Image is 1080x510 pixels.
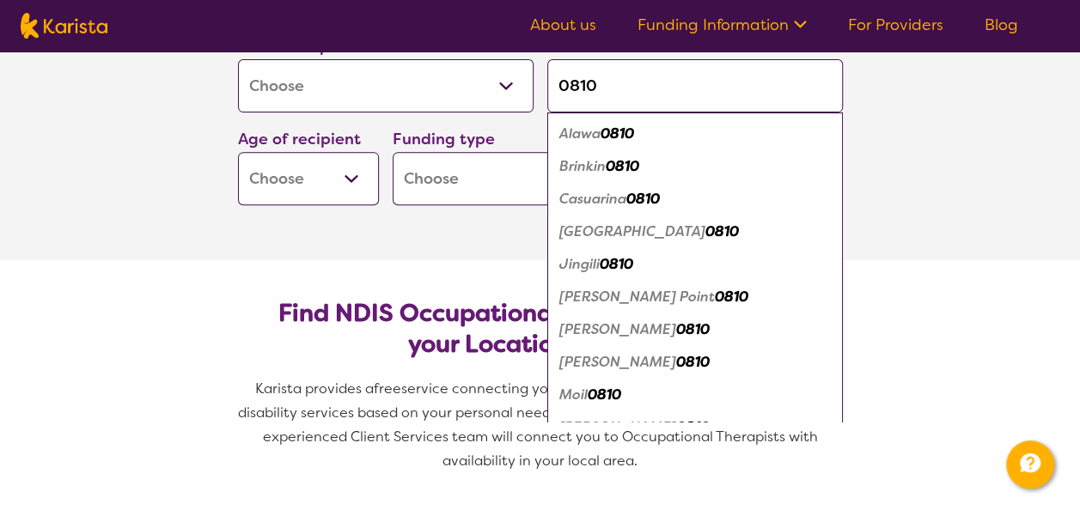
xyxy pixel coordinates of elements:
[556,313,834,346] div: Lyons 0810
[606,157,639,175] em: 0810
[848,15,943,35] a: For Providers
[559,157,606,175] em: Brinkin
[626,190,660,208] em: 0810
[21,13,107,39] img: Karista logo
[556,183,834,216] div: Casuarina 0810
[238,129,361,149] label: Age of recipient
[559,418,676,436] em: [PERSON_NAME]
[393,129,495,149] label: Funding type
[559,386,588,404] em: Moil
[255,379,374,398] span: Karista provides a
[1006,440,1054,489] button: Channel Menu
[556,248,834,281] div: Jingili 0810
[985,15,1018,35] a: Blog
[559,190,626,208] em: Casuarina
[559,288,715,306] em: [PERSON_NAME] Point
[559,320,676,338] em: [PERSON_NAME]
[638,15,807,35] a: Funding Information
[559,353,676,371] em: [PERSON_NAME]
[238,379,846,470] span: service connecting you with Occupational Therapists and other disability services based on your p...
[559,222,705,240] em: [GEOGRAPHIC_DATA]
[705,222,739,240] em: 0810
[559,124,601,143] em: Alawa
[547,59,843,112] input: Type
[374,379,401,398] span: free
[556,150,834,183] div: Brinkin 0810
[556,411,834,444] div: Muirhead 0810
[530,15,596,35] a: About us
[588,386,621,404] em: 0810
[556,118,834,150] div: Alawa 0810
[715,288,748,306] em: 0810
[556,216,834,248] div: Coconut Grove 0810
[559,255,600,273] em: Jingili
[556,379,834,411] div: Moil 0810
[676,353,710,371] em: 0810
[676,320,710,338] em: 0810
[556,346,834,379] div: Millner 0810
[601,124,634,143] em: 0810
[600,255,633,273] em: 0810
[252,298,829,360] h2: Find NDIS Occupational Therapists based on your Location & Needs
[556,281,834,313] div: Lee Point 0810
[676,418,710,436] em: 0810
